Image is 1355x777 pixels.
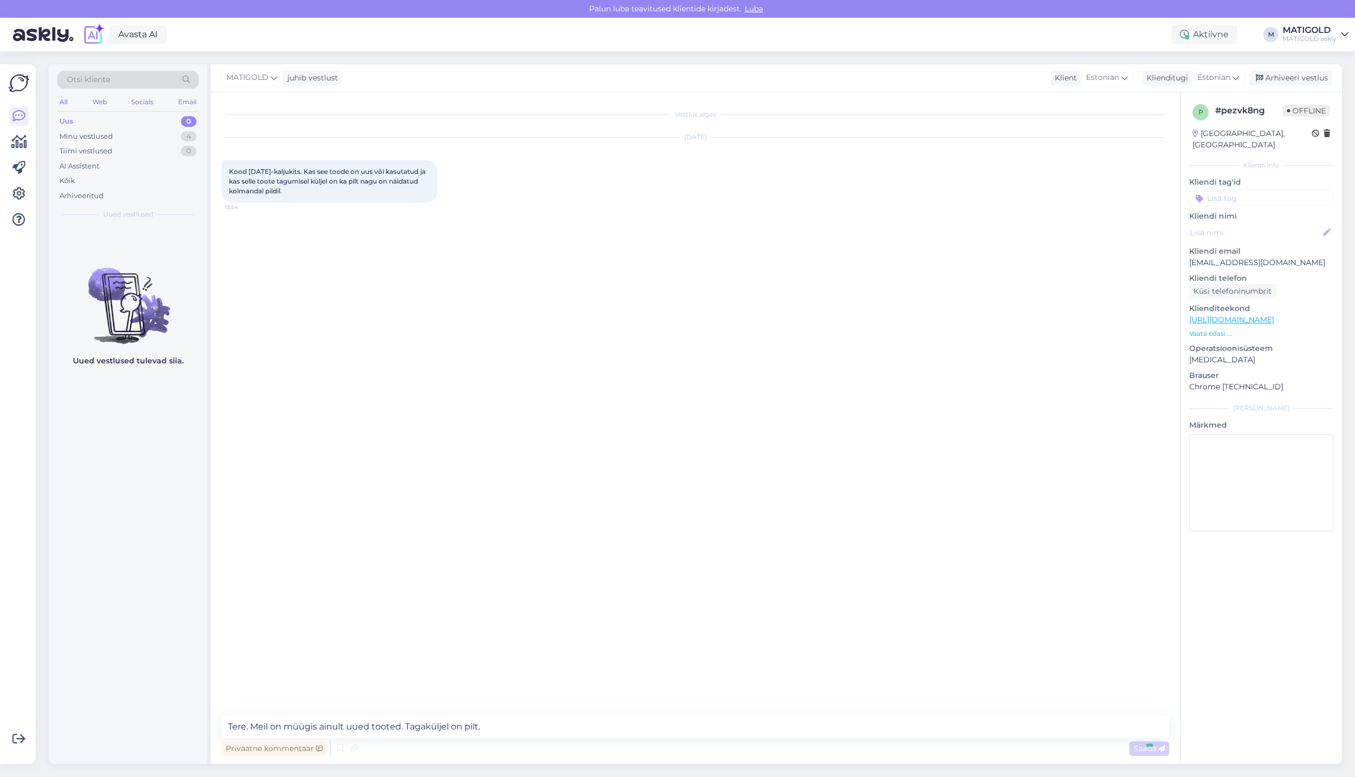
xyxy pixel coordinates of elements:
div: All [57,95,70,109]
div: Web [90,95,109,109]
span: Luba [741,4,766,13]
div: MATIGOLD [1283,26,1337,35]
div: Socials [129,95,156,109]
a: Avasta AI [109,25,167,44]
div: Vestlus algas [221,110,1169,119]
div: AI Assistent [59,161,99,172]
div: Arhiveeritud [59,191,104,201]
div: juhib vestlust [283,72,338,84]
div: [PERSON_NAME] [1189,403,1333,413]
div: Klient [1050,72,1077,84]
p: Kliendi nimi [1189,211,1333,222]
p: Vaata edasi ... [1189,329,1333,339]
span: Offline [1283,105,1330,117]
img: Askly Logo [9,73,29,93]
p: Klienditeekond [1189,303,1333,314]
div: Tiimi vestlused [59,146,112,157]
p: Märkmed [1189,420,1333,431]
span: Estonian [1086,72,1119,84]
div: 4 [181,131,197,142]
img: explore-ai [82,23,105,46]
div: Arhiveeri vestlus [1249,71,1332,85]
input: Lisa tag [1189,190,1333,206]
div: Küsi telefoninumbrit [1189,284,1276,299]
span: 13:54 [225,203,265,211]
p: Brauser [1189,370,1333,381]
p: Operatsioonisüsteem [1189,343,1333,354]
p: [EMAIL_ADDRESS][DOMAIN_NAME] [1189,257,1333,268]
div: [DATE] [221,132,1169,142]
p: Kliendi telefon [1189,273,1333,284]
div: 0 [181,146,197,157]
div: Aktiivne [1171,25,1237,44]
input: Lisa nimi [1190,227,1321,239]
p: Kliendi email [1189,246,1333,257]
span: p [1198,108,1203,116]
div: Kõik [59,175,75,186]
img: No chats [49,248,207,346]
span: Kood [DATE]-kaljukits. Kas see toode on uus või kasutatud ja kas selle toote tagumisel küljel on ... [229,167,427,195]
p: Uued vestlused tulevad siia. [73,355,184,367]
div: Minu vestlused [59,131,113,142]
span: Estonian [1197,72,1230,84]
div: Email [176,95,199,109]
p: Kliendi tag'id [1189,177,1333,188]
div: Kliendi info [1189,160,1333,170]
span: Uued vestlused [103,210,153,219]
div: M [1263,27,1278,42]
span: MATIGOLD [226,72,268,84]
p: [MEDICAL_DATA] [1189,354,1333,366]
div: # pezvk8ng [1215,104,1283,117]
a: [URL][DOMAIN_NAME] [1189,315,1274,325]
div: [GEOGRAPHIC_DATA], [GEOGRAPHIC_DATA] [1192,128,1312,151]
div: MATIGOLD askly [1283,35,1337,43]
span: Otsi kliente [67,74,110,85]
a: MATIGOLDMATIGOLD askly [1283,26,1349,43]
p: Chrome [TECHNICAL_ID] [1189,381,1333,393]
div: Klienditugi [1142,72,1188,84]
div: Uus [59,116,73,127]
div: 0 [181,116,197,127]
